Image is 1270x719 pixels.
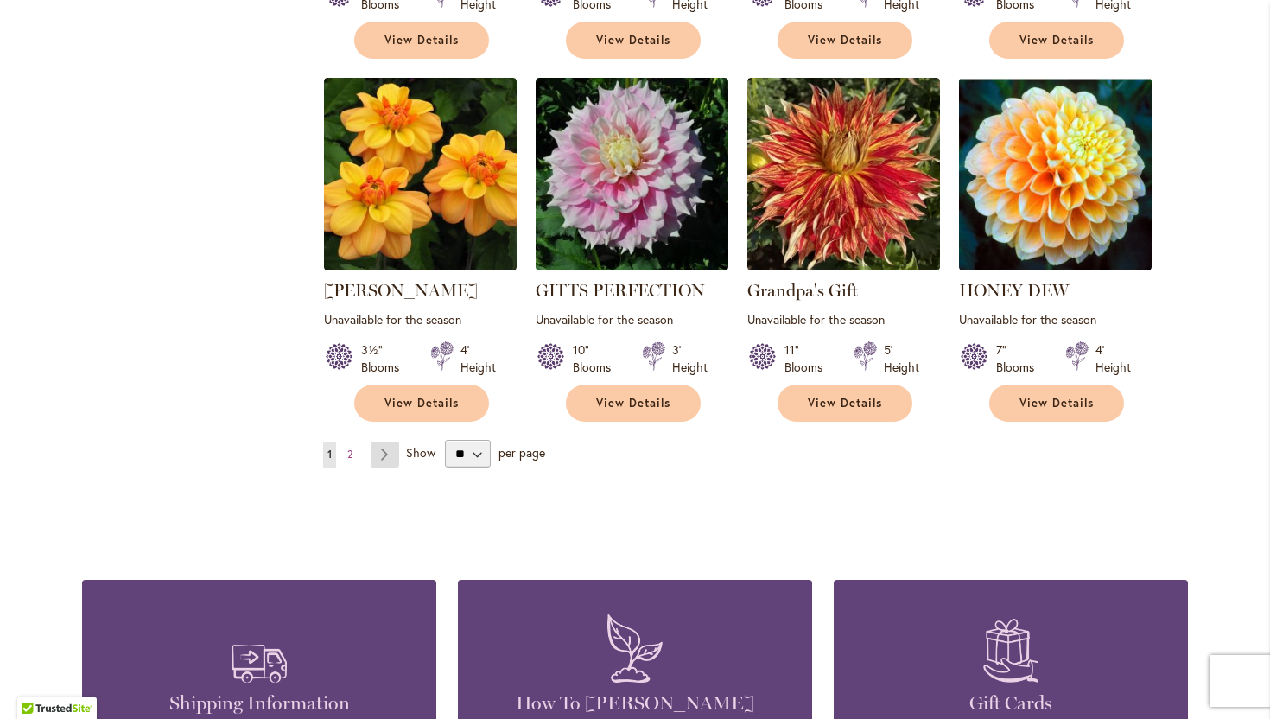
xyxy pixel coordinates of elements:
[536,258,728,274] a: GITTS PERFECTION
[672,341,708,376] div: 3' Height
[498,444,545,461] span: per page
[354,385,489,422] a: View Details
[484,691,786,716] h4: How To [PERSON_NAME]
[1019,396,1094,410] span: View Details
[384,396,459,410] span: View Details
[989,22,1124,59] a: View Details
[324,78,517,270] img: Ginger Snap
[747,311,940,328] p: Unavailable for the season
[13,658,61,706] iframe: Launch Accessibility Center
[784,341,833,376] div: 11" Blooms
[324,258,517,274] a: Ginger Snap
[343,442,357,468] a: 2
[354,22,489,59] a: View Details
[361,341,410,376] div: 3½" Blooms
[959,78,1152,270] img: Honey Dew
[747,258,940,274] a: Grandpa's Gift
[884,341,919,376] div: 5' Height
[778,22,912,59] a: View Details
[406,444,435,461] span: Show
[808,33,882,48] span: View Details
[384,33,459,48] span: View Details
[536,311,728,328] p: Unavailable for the season
[347,448,352,461] span: 2
[596,33,670,48] span: View Details
[536,78,728,270] img: GITTS PERFECTION
[460,341,496,376] div: 4' Height
[996,341,1045,376] div: 7" Blooms
[324,311,517,328] p: Unavailable for the season
[108,691,410,716] h4: Shipping Information
[860,691,1162,716] h4: Gift Cards
[808,396,882,410] span: View Details
[536,280,705,301] a: GITTS PERFECTION
[566,385,701,422] a: View Details
[1019,33,1094,48] span: View Details
[573,341,621,376] div: 10" Blooms
[1095,341,1131,376] div: 4' Height
[327,448,332,461] span: 1
[959,311,1152,328] p: Unavailable for the season
[566,22,701,59] a: View Details
[989,385,1124,422] a: View Details
[959,258,1152,274] a: Honey Dew
[747,280,858,301] a: Grandpa's Gift
[747,78,940,270] img: Grandpa's Gift
[596,396,670,410] span: View Details
[324,280,478,301] a: [PERSON_NAME]
[959,280,1069,301] a: HONEY DEW
[778,385,912,422] a: View Details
